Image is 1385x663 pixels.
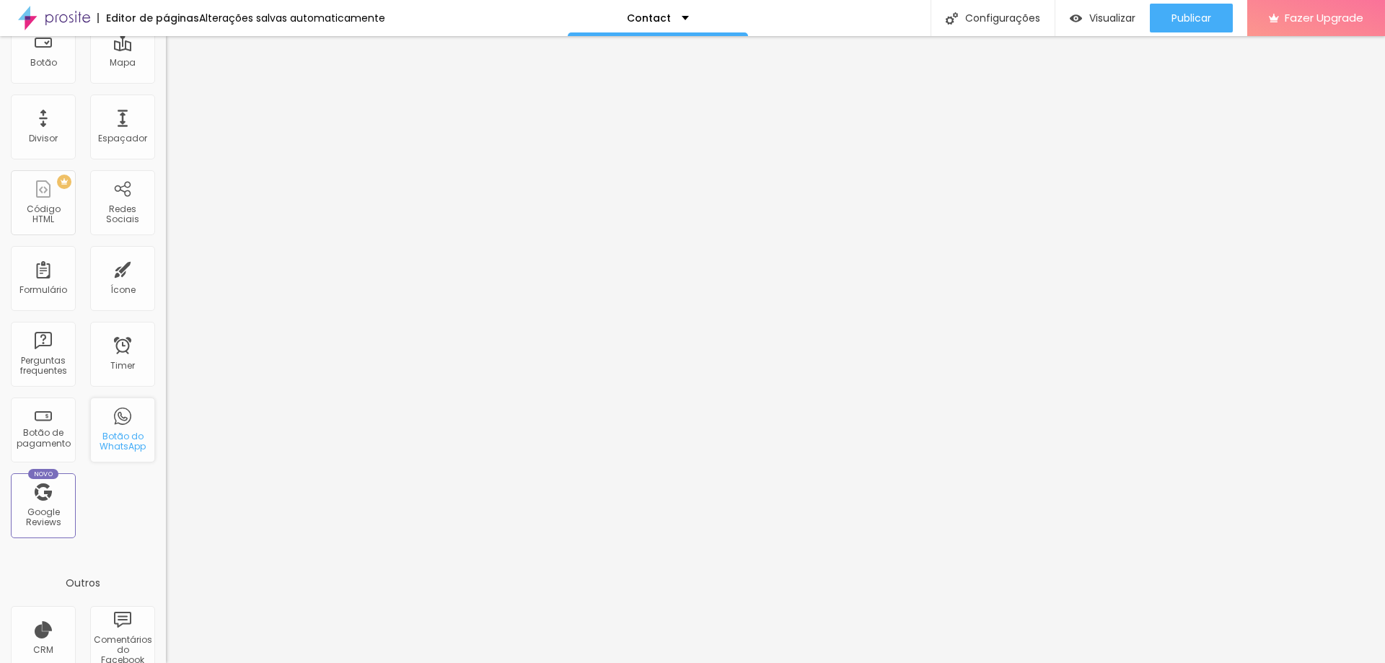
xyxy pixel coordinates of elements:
div: Formulário [19,285,67,295]
div: Editor de páginas [97,13,199,23]
div: Alterações salvas automaticamente [199,13,385,23]
div: Google Reviews [14,507,71,528]
img: Icone [946,12,958,25]
button: Visualizar [1055,4,1150,32]
div: Timer [110,361,135,371]
div: Mapa [110,58,136,68]
span: Visualizar [1089,12,1135,24]
div: Espaçador [98,133,147,144]
div: Redes Sociais [94,204,151,225]
span: Fazer Upgrade [1285,12,1363,24]
div: Botão do WhatsApp [94,431,151,452]
div: Novo [28,469,59,479]
div: CRM [33,645,53,655]
iframe: Editor [166,36,1385,663]
span: Publicar [1171,12,1211,24]
div: Perguntas frequentes [14,356,71,377]
div: Divisor [29,133,58,144]
button: Publicar [1150,4,1233,32]
img: view-1.svg [1070,12,1082,25]
div: Botão de pagamento [14,428,71,449]
div: Botão [30,58,57,68]
div: Código HTML [14,204,71,225]
p: Contact [627,13,671,23]
div: Ícone [110,285,136,295]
